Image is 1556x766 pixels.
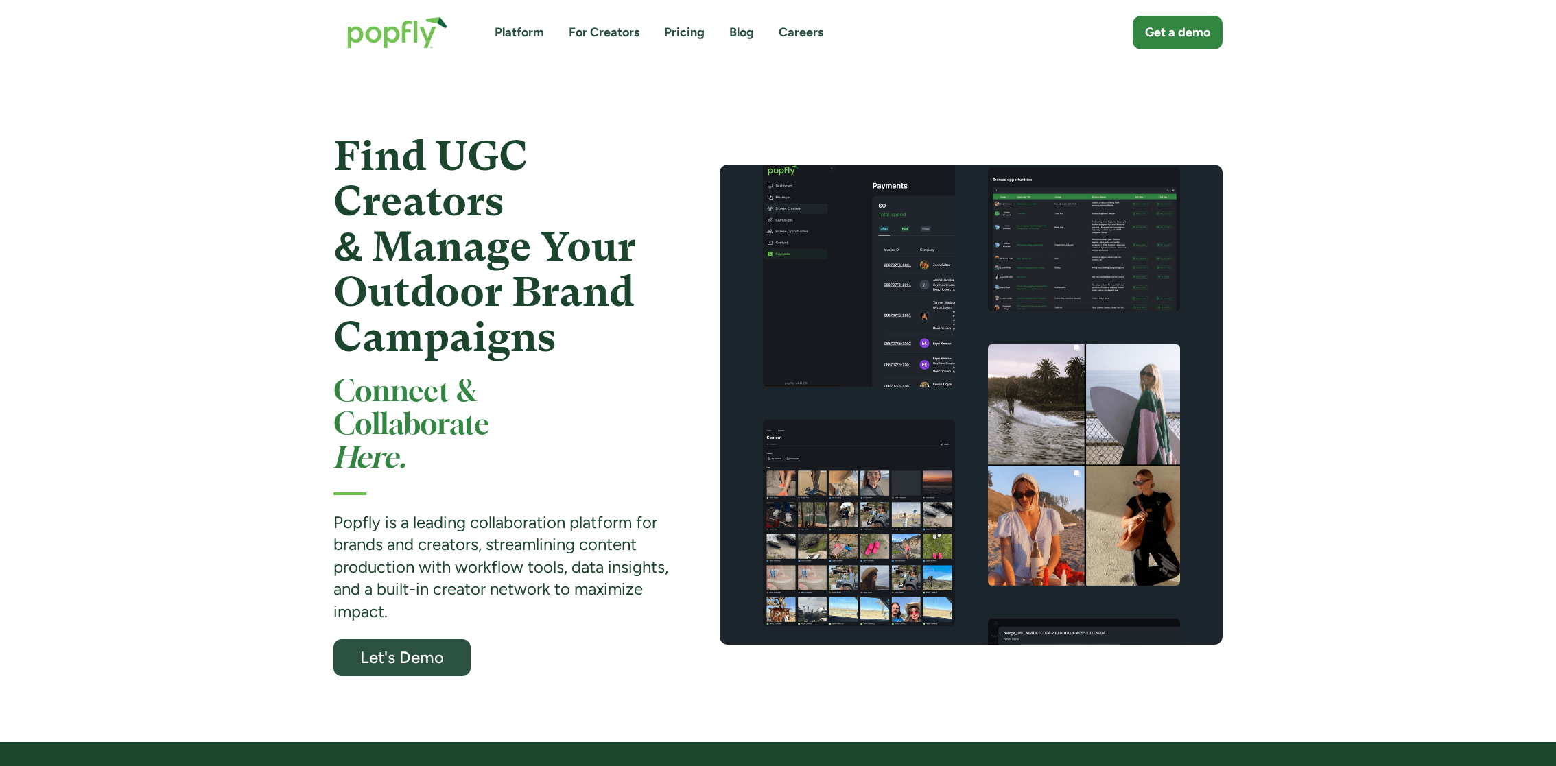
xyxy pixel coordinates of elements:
strong: Find UGC Creators & Manage Your Outdoor Brand Campaigns [333,132,636,361]
a: Let's Demo [333,639,471,676]
div: Let's Demo [346,649,458,666]
a: For Creators [569,24,639,41]
a: Platform [495,24,544,41]
div: Get a demo [1145,24,1210,41]
strong: Popfly is a leading collaboration platform for brands and creators, streamlining content producti... [333,512,668,621]
a: Pricing [664,24,705,41]
h2: Connect & Collaborate [333,376,670,476]
em: Here. [333,445,406,473]
a: Blog [729,24,754,41]
a: Careers [779,24,823,41]
a: home [333,3,462,62]
a: Get a demo [1133,16,1223,49]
